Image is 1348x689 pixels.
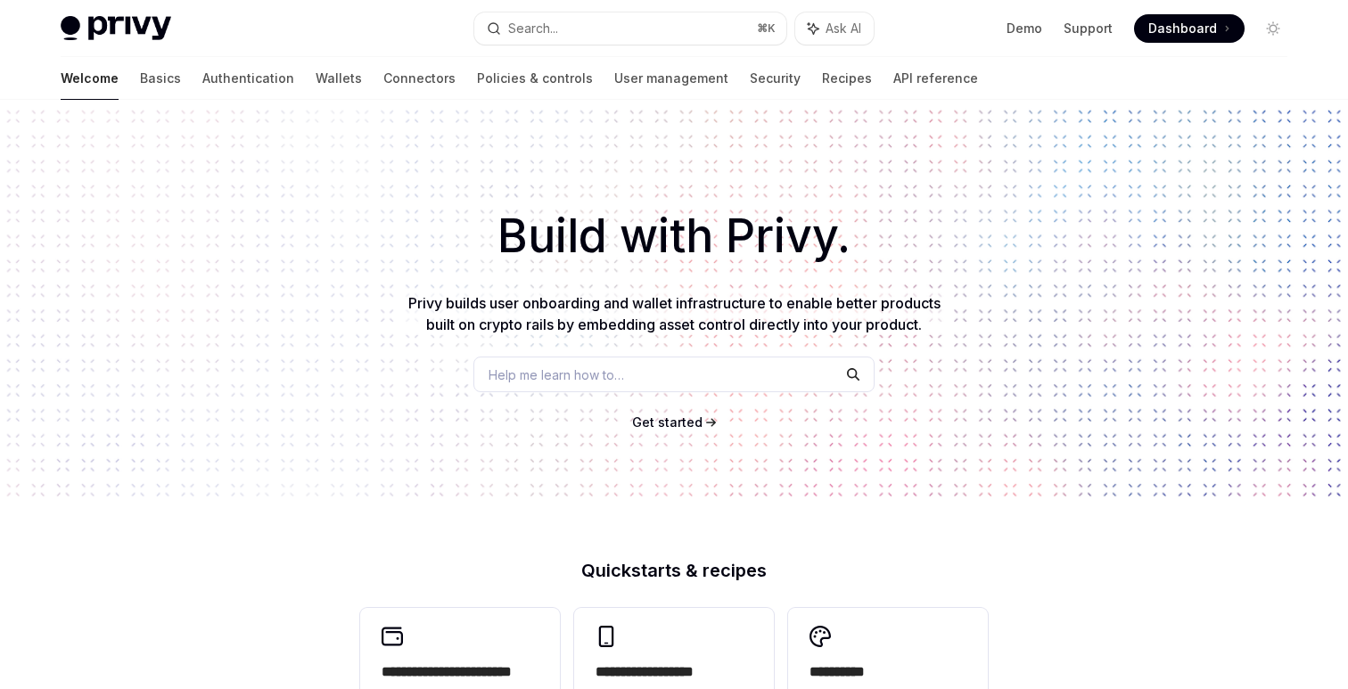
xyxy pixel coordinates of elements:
h1: Build with Privy. [29,201,1319,271]
a: Basics [140,57,181,100]
button: Search...⌘K [474,12,786,45]
span: Ask AI [826,20,861,37]
a: API reference [893,57,978,100]
a: Welcome [61,57,119,100]
a: Policies & controls [477,57,593,100]
a: Support [1064,20,1113,37]
a: Recipes [822,57,872,100]
a: Get started [632,414,703,431]
a: Connectors [383,57,456,100]
span: Help me learn how to… [489,365,624,384]
a: Dashboard [1134,14,1245,43]
span: Privy builds user onboarding and wallet infrastructure to enable better products built on crypto ... [408,294,941,333]
a: Authentication [202,57,294,100]
img: light logo [61,16,171,41]
button: Ask AI [795,12,874,45]
span: Get started [632,414,703,430]
a: Demo [1007,20,1042,37]
a: User management [614,57,728,100]
h2: Quickstarts & recipes [360,562,988,579]
div: Search... [508,18,558,39]
a: Security [750,57,801,100]
span: ⌘ K [757,21,776,36]
a: Wallets [316,57,362,100]
span: Dashboard [1148,20,1217,37]
button: Toggle dark mode [1259,14,1287,43]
